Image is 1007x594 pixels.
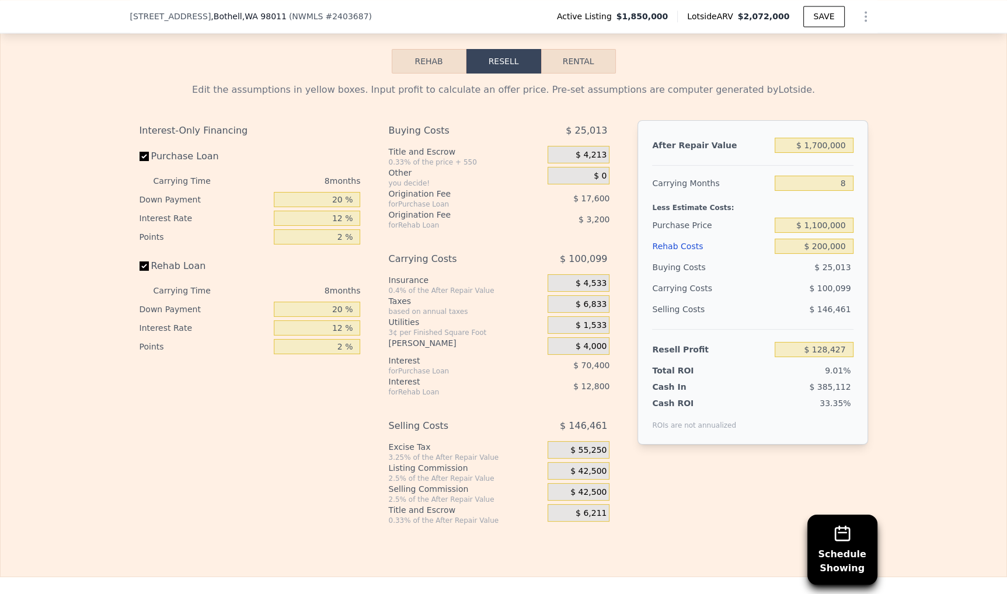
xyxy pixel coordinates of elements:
span: 9.01% [825,366,851,375]
div: 3.25% of the After Repair Value [388,453,543,462]
div: Edit the assumptions in yellow boxes. Input profit to calculate an offer price. Pre-set assumptio... [140,83,868,97]
button: ScheduleShowing [807,515,877,585]
div: Buying Costs [388,120,518,141]
span: $ 25,013 [566,120,607,141]
div: Other [388,167,543,179]
div: Taxes [388,295,543,307]
button: SAVE [803,6,844,27]
label: Purchase Loan [140,146,270,167]
div: for Purchase Loan [388,366,518,376]
div: Buying Costs [652,257,770,278]
span: $ 4,533 [576,278,607,289]
label: Rehab Loan [140,256,270,277]
div: 0.4% of the After Repair Value [388,286,543,295]
div: Points [140,228,270,246]
span: Lotside ARV [687,11,737,22]
span: $1,850,000 [616,11,668,22]
span: $ 146,461 [809,305,851,314]
div: Interest Rate [140,209,270,228]
div: Interest Rate [140,319,270,337]
div: Origination Fee [388,188,518,200]
span: , Bothell [211,11,287,22]
span: $ 6,833 [576,299,607,310]
span: $ 0 [594,171,607,181]
div: for Purchase Loan [388,200,518,209]
div: 3¢ per Finished Square Foot [388,328,543,337]
div: Total ROI [652,365,725,376]
span: $ 42,500 [570,466,607,477]
div: 2.5% of the After Repair Value [388,495,543,504]
div: Interest [388,376,518,387]
div: After Repair Value [652,135,770,156]
span: $ 42,500 [570,487,607,498]
div: Down Payment [140,300,270,319]
div: Cash ROI [652,397,736,409]
div: [PERSON_NAME] [388,337,543,349]
div: 8 months [234,281,361,300]
div: Insurance [388,274,543,286]
span: $ 6,211 [576,508,607,519]
span: $ 3,200 [579,215,609,224]
div: 2.5% of the After Repair Value [388,474,543,483]
div: Resell Profit [652,339,770,360]
div: Selling Costs [652,299,770,320]
div: 0.33% of the price + 550 [388,158,543,167]
div: ( ) [289,11,372,22]
button: Rehab [392,49,466,74]
div: 0.33% of the After Repair Value [388,516,543,525]
div: Title and Escrow [388,504,543,516]
div: Purchase Price [652,215,770,236]
input: Rehab Loan [140,261,149,271]
span: $ 146,461 [560,415,607,436]
div: Carrying Costs [388,249,518,270]
span: $ 100,099 [560,249,607,270]
div: Cash In [652,381,725,393]
input: Purchase Loan [140,152,149,161]
span: Active Listing [557,11,616,22]
div: Excise Tax [388,441,543,453]
div: Interest [388,355,518,366]
span: $ 25,013 [814,263,851,272]
div: Carrying Months [652,173,770,194]
div: for Rehab Loan [388,387,518,397]
span: $ 4,213 [576,150,607,160]
span: $ 100,099 [809,284,851,293]
div: Carrying Time [154,172,229,190]
div: Origination Fee [388,209,518,221]
div: you decide! [388,179,543,188]
button: Rental [541,49,616,74]
span: NWMLS [292,12,323,21]
div: Carrying Costs [652,278,725,299]
div: Interest-Only Financing [140,120,361,141]
div: Carrying Time [154,281,229,300]
div: ROIs are not annualized [652,409,736,430]
span: , WA 98011 [242,12,287,21]
span: $ 385,112 [809,382,851,392]
div: 8 months [234,172,361,190]
div: Selling Commission [388,483,543,495]
button: Show Options [854,5,877,28]
span: # 2403687 [325,12,368,21]
span: 33.35% [820,399,851,408]
div: Selling Costs [388,415,518,436]
div: Listing Commission [388,462,543,474]
span: $ 17,600 [573,194,609,203]
div: Rehab Costs [652,236,770,257]
div: Utilities [388,316,543,328]
div: based on annual taxes [388,307,543,316]
span: $ 12,800 [573,382,609,391]
div: Down Payment [140,190,270,209]
span: $ 4,000 [576,341,607,352]
div: Title and Escrow [388,146,543,158]
span: $2,072,000 [738,12,790,21]
span: [STREET_ADDRESS] [130,11,211,22]
button: Resell [466,49,541,74]
div: Points [140,337,270,356]
span: $ 70,400 [573,361,609,370]
div: Less Estimate Costs: [652,194,853,215]
span: $ 1,533 [576,320,607,331]
span: $ 55,250 [570,445,607,456]
div: for Rehab Loan [388,221,518,230]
